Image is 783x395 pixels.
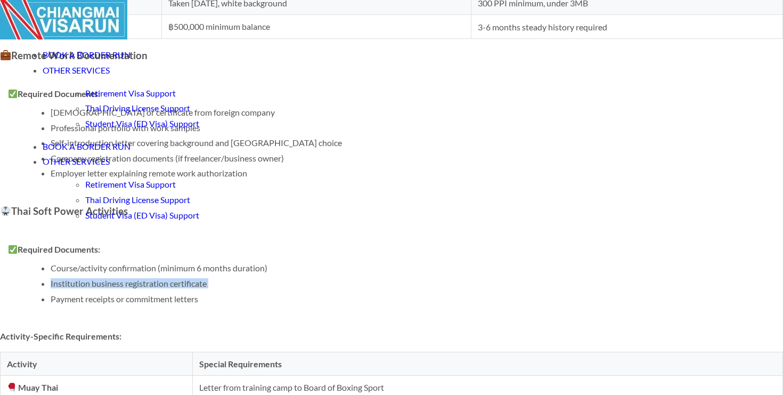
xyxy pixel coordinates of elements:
a: Thai Driving License Support [85,195,190,205]
strong: Muay Thai [18,382,58,392]
ul: OTHER SERVICES [43,88,783,128]
a: BOOK A BORDER RUN [43,50,130,60]
a: Retirement Visa Support [85,88,176,98]
img: 🥊 [7,383,16,391]
a: Student Visa (ED Visa) Support [85,118,199,128]
a: Retirement Visa Support [85,179,176,189]
a: OTHER SERVICES [43,65,110,75]
ul: OTHER SERVICES [43,179,783,220]
li: Institution business registration certificate [51,278,775,288]
th: Activity [1,352,193,375]
a: BOOK A BORDER RUN [43,141,130,151]
a: Thai Driving License Support [85,103,190,113]
li: Payment receipts or commitment letters [51,294,775,304]
a: OTHER SERVICES [43,156,110,166]
strong: Required Documents: [8,244,100,254]
img: ✅ [9,245,17,254]
li: Course/activity confirmation (minimum 6 months duration) [51,263,775,273]
th: Special Requirements [193,352,783,375]
a: Student Visa (ED Visa) Support [85,210,199,220]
